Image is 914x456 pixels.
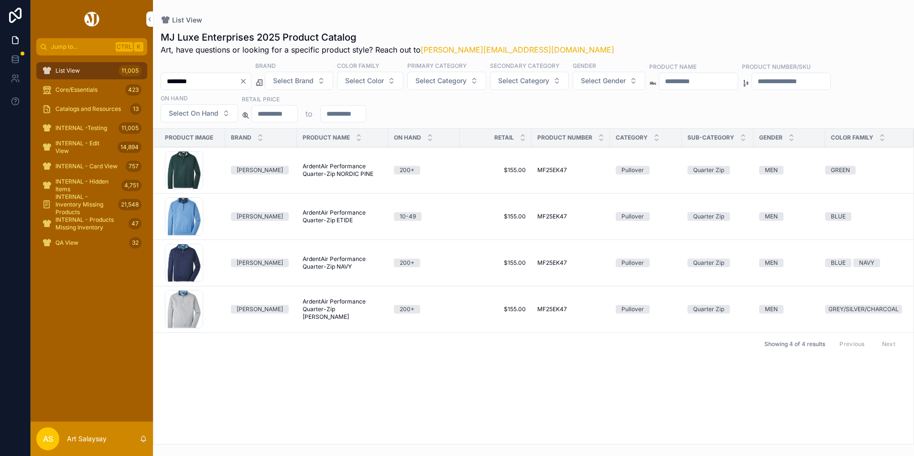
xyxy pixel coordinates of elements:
span: MF25EK47 [537,305,567,313]
a: QA View32 [36,234,147,251]
button: Select Button [573,72,645,90]
a: [PERSON_NAME] [231,259,291,267]
span: Select Color [345,76,384,86]
a: Quarter Zip [687,212,748,221]
span: INTERNAL - Card View [55,163,118,170]
div: BLUE [831,259,846,267]
span: Core/Essentials [55,86,98,94]
label: On Hand [161,94,188,102]
span: Sub-Category [687,134,734,141]
div: Pullover [621,166,644,174]
button: Select Button [407,72,486,90]
span: ArdentAir Performance Quarter-Zip [PERSON_NAME] [303,298,382,321]
a: 10-49 [394,212,454,221]
a: GREEN [825,166,902,174]
div: 757 [126,161,141,172]
div: Quarter Zip [693,259,724,267]
span: Product Name [303,134,350,141]
div: 14,894 [118,141,141,153]
span: Catalogs and Resources [55,105,121,113]
div: scrollable content [31,55,153,264]
span: MF25EK47 [537,259,567,267]
span: Retail [494,134,514,141]
span: List View [55,67,80,75]
button: Select Button [337,72,403,90]
a: Core/Essentials423 [36,81,147,98]
div: 47 [129,218,141,229]
label: Secondary Category [490,61,559,70]
a: [PERSON_NAME] [231,212,291,221]
div: 32 [129,237,141,249]
span: Select Category [415,76,467,86]
button: Select Button [265,72,333,90]
a: BLUENAVY [825,259,902,267]
span: INTERNAL - Products Missing Inventory [55,216,125,231]
span: Ctrl [116,42,133,52]
div: [PERSON_NAME] [237,259,283,267]
a: MEN [759,259,819,267]
p: Art Salaysay [67,434,107,444]
div: 11,005 [119,122,141,134]
a: MF25EK47 [537,259,604,267]
label: Color Family [337,61,379,70]
a: BLUE [825,212,902,221]
span: AS [43,433,53,445]
button: Clear [239,77,251,85]
span: Art, have questions or looking for a specific product style? Reach out to [161,44,614,55]
div: Pullover [621,305,644,314]
div: Quarter Zip [693,212,724,221]
div: NAVY [859,259,874,267]
a: Quarter Zip [687,259,748,267]
button: Jump to...CtrlK [36,38,147,55]
span: Select On Hand [169,109,218,118]
a: INTERNAL - Inventory Missing Products21,548 [36,196,147,213]
a: $155.00 [466,166,526,174]
div: 200+ [400,166,414,174]
span: Product Number [537,134,592,141]
span: On Hand [394,134,421,141]
a: MF25EK47 [537,305,604,313]
div: MEN [765,166,778,174]
div: [PERSON_NAME] [237,212,283,221]
span: ArdentAir Performance Quarter-Zip ETIDE [303,209,382,224]
a: [PERSON_NAME] [231,305,291,314]
a: Quarter Zip [687,166,748,174]
div: 10-49 [400,212,416,221]
div: BLUE [831,212,846,221]
span: Brand [231,134,251,141]
div: Quarter Zip [693,305,724,314]
a: $155.00 [466,213,526,220]
label: Brand [255,61,276,70]
span: List View [172,15,202,25]
a: [PERSON_NAME][EMAIL_ADDRESS][DOMAIN_NAME] [421,45,614,54]
a: ArdentAir Performance Quarter-Zip NAVY [303,255,382,271]
a: INTERNAL -Testing11,005 [36,119,147,137]
div: MEN [765,259,778,267]
a: Catalogs and Resources13 [36,100,147,118]
a: Pullover [616,305,676,314]
span: INTERNAL - Hidden Items [55,178,118,193]
div: Pullover [621,259,644,267]
span: Select Category [498,76,549,86]
span: Gender [759,134,783,141]
label: Primary Category [407,61,467,70]
div: MEN [765,212,778,221]
a: List View11,005 [36,62,147,79]
a: $155.00 [466,259,526,267]
a: 200+ [394,166,454,174]
h1: MJ Luxe Enterprises 2025 Product Catalog [161,31,614,44]
a: [PERSON_NAME] [231,166,291,174]
span: Product Image [165,134,213,141]
span: Showing 4 of 4 results [764,340,825,348]
span: INTERNAL - Inventory Missing Products [55,193,114,216]
a: 200+ [394,305,454,314]
div: Quarter Zip [693,166,724,174]
a: INTERNAL - Hidden Items4,751 [36,177,147,194]
a: MEN [759,166,819,174]
a: MEN [759,212,819,221]
span: Select Gender [581,76,626,86]
a: MF25EK47 [537,166,604,174]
